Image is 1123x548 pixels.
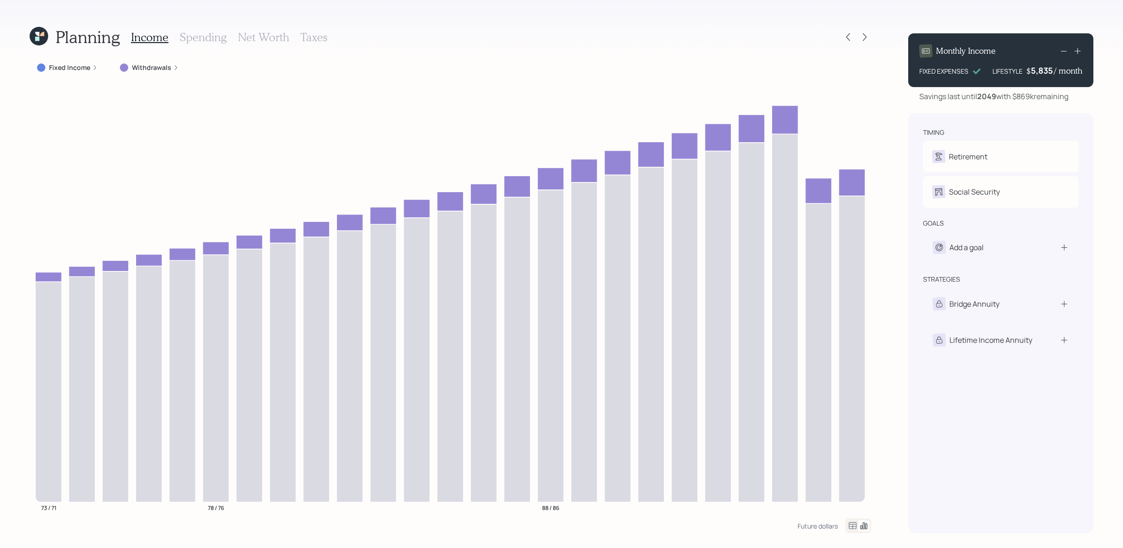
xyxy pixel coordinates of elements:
div: Lifetime Income Annuity [949,334,1032,346]
h3: Taxes [300,31,327,44]
div: Savings last until with $869k remaining [919,91,1068,102]
tspan: 88 / 86 [542,504,559,511]
tspan: 73 / 71 [41,504,56,511]
div: LIFESTYLE [992,66,1023,76]
label: Fixed Income [49,63,90,72]
h3: Net Worth [238,31,289,44]
h3: Income [131,31,168,44]
div: Social Security [949,186,1000,197]
b: 2049 [977,91,996,101]
h1: Planning [56,27,120,47]
div: 5,835 [1031,65,1054,76]
div: strategies [923,275,960,284]
h4: / month [1054,66,1082,76]
tspan: 78 / 76 [208,504,224,511]
div: Future dollars [798,522,838,530]
div: Bridge Annuity [949,298,999,309]
div: Add a goal [949,242,984,253]
div: FIXED EXPENSES [919,66,968,76]
div: goals [923,219,944,228]
label: Withdrawals [132,63,171,72]
h3: Spending [180,31,227,44]
div: Retirement [949,151,987,162]
h4: Monthly Income [936,46,996,56]
h4: $ [1026,66,1031,76]
div: timing [923,128,944,137]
